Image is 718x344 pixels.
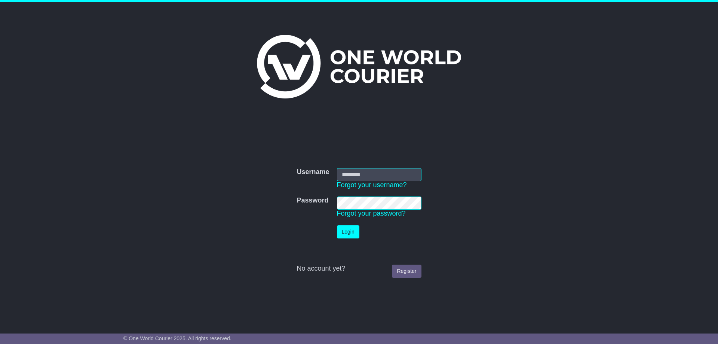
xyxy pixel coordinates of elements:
span: © One World Courier 2025. All rights reserved. [123,335,231,341]
button: Login [337,225,359,238]
label: Username [297,168,329,176]
label: Password [297,197,328,205]
img: One World [257,35,461,98]
a: Forgot your password? [337,210,406,217]
a: Forgot your username? [337,181,407,189]
a: Register [392,265,421,278]
div: No account yet? [297,265,421,273]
